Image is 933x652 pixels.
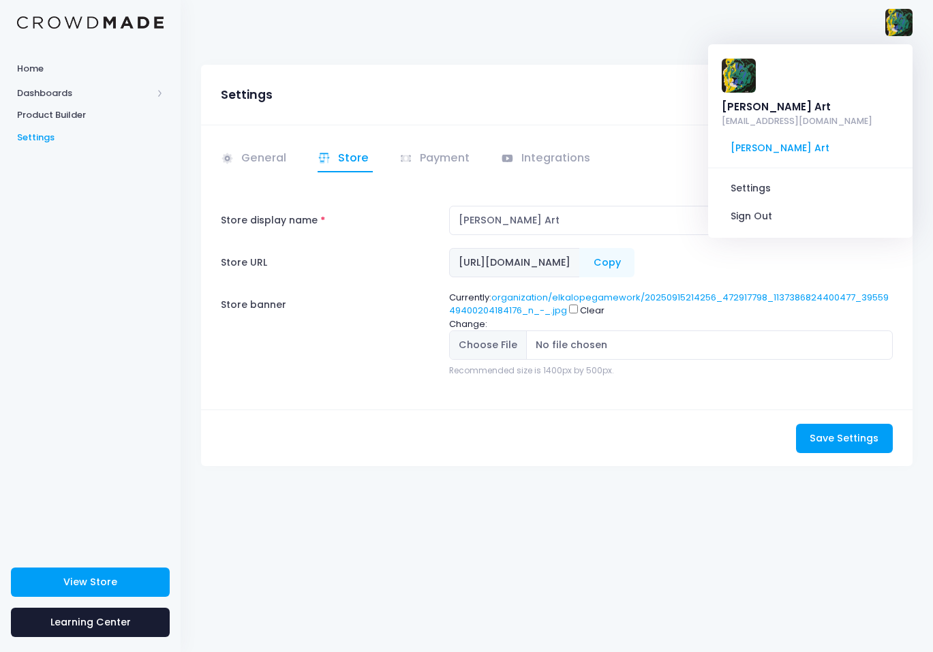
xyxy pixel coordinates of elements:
button: Save Settings [796,424,893,453]
img: User [722,59,756,93]
span: Dashboards [17,87,152,100]
span: Product Builder [17,108,164,122]
div: [PERSON_NAME] Art [722,99,872,114]
label: Store banner [215,291,443,377]
span: [URL][DOMAIN_NAME] [449,248,580,277]
div: Currently: Change: [443,291,900,377]
label: Store display name [215,206,443,235]
a: Settings [719,175,902,201]
span: View Store [63,575,117,589]
span: Learning Center [50,615,131,629]
a: Sign Out [719,203,902,229]
a: Learning Center [11,608,170,637]
a: organization/elkalopegamework/20250915214256_472917798_1137386824400477_3955949400204184176_n_-_.jpg [449,291,889,317]
label: Store URL [215,248,443,277]
h3: Settings [221,88,273,102]
a: Payment [399,146,474,172]
img: Logo [17,16,164,29]
button: Copy [579,248,634,277]
a: Integrations [501,146,595,172]
span: [PERSON_NAME] Art [719,136,902,161]
a: General [221,146,291,172]
span: Home [17,62,164,76]
div: Recommended size is 1400px by 500px. [449,364,893,377]
a: View Store [11,568,170,597]
a: Store [318,146,373,172]
span: Save Settings [810,431,878,445]
img: User [885,9,913,36]
span: Settings [17,131,164,144]
label: Clear [580,304,605,317]
a: [EMAIL_ADDRESS][DOMAIN_NAME] [722,115,872,128]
